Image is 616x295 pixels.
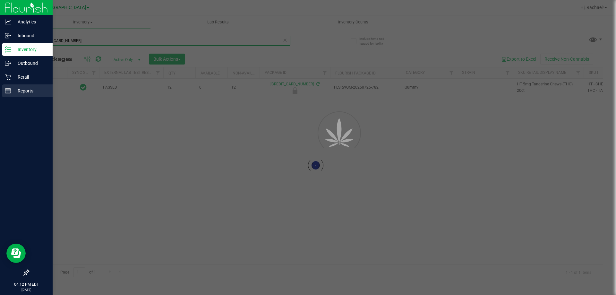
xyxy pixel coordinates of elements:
[3,282,50,287] p: 04:12 PM EDT
[11,87,50,95] p: Reports
[5,46,11,53] inline-svg: Inventory
[11,59,50,67] p: Outbound
[11,18,50,26] p: Analytics
[6,244,26,263] iframe: Resource center
[11,32,50,39] p: Inbound
[5,60,11,66] inline-svg: Outbound
[11,73,50,81] p: Retail
[5,74,11,80] inline-svg: Retail
[5,32,11,39] inline-svg: Inbound
[3,287,50,292] p: [DATE]
[5,88,11,94] inline-svg: Reports
[5,19,11,25] inline-svg: Analytics
[11,46,50,53] p: Inventory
